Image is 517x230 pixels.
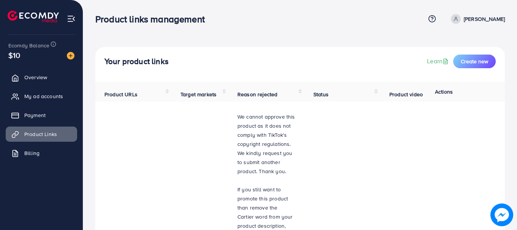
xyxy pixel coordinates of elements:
span: Target markets [180,91,217,98]
span: Overview [24,74,47,81]
a: [PERSON_NAME] [448,14,505,24]
span: Product URLs [104,91,138,98]
span: Ecomdy Balance [8,42,49,49]
a: Learn [427,57,450,66]
h4: Your product links [104,57,169,66]
span: Status [313,91,329,98]
a: Billing [6,146,77,161]
img: logo [8,11,59,22]
a: Payment [6,108,77,123]
a: Overview [6,70,77,85]
img: image [490,203,513,226]
span: Product Links [24,130,57,138]
span: Product video [389,91,423,98]
h3: Product links management [95,14,211,25]
span: Reason rejected [237,91,277,98]
span: We cannot approve this product as it does not comply with TikTok's copyright regulations. We kind... [237,113,295,175]
p: [PERSON_NAME] [464,14,505,23]
a: My ad accounts [6,89,77,104]
button: Create new [453,55,496,68]
span: Billing [24,149,40,157]
span: $10 [8,50,20,61]
a: Product Links [6,127,77,142]
span: My ad accounts [24,92,63,100]
img: image [67,52,74,59]
span: Actions [435,88,453,95]
span: Payment [24,111,46,119]
img: menu [67,14,76,23]
span: Create new [461,58,488,65]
